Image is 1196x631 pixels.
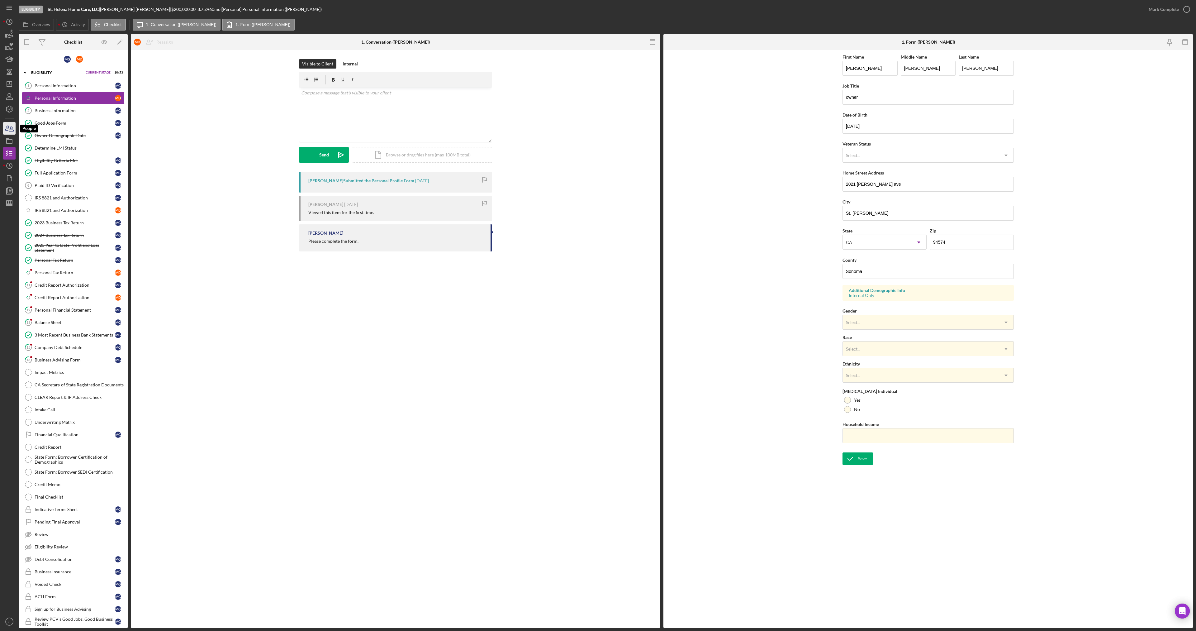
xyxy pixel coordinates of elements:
a: CLEAR Report & IP Address Check [22,391,125,404]
div: Plaid ID Verification [35,183,115,188]
div: M G [115,182,121,189]
div: M G [115,332,121,338]
div: Select... [846,347,860,351]
time: 2025-08-25 21:42 [344,202,358,207]
div: M D [115,270,121,276]
div: Owner Demographic Data [35,133,115,138]
div: Business Insurance [35,569,115,574]
a: Review PCV's Good Jobs, Good Business ToolkitMG [22,615,125,628]
div: Credit Report Authorization [35,295,115,300]
div: Pending Final Approval [35,519,115,524]
div: Personal Tax Return [35,258,115,263]
div: [PERSON_NAME] Submitted the Personal Profile Form [308,178,414,183]
button: 1. Conversation ([PERSON_NAME]) [133,19,221,31]
button: Send [299,147,349,163]
div: [MEDICAL_DATA] Individual [842,389,1014,394]
div: Viewed this item for the first time. [308,210,374,215]
label: Job Title [842,83,859,88]
div: | [Personal] Personal Information ([PERSON_NAME]) [221,7,322,12]
div: 60 mo [209,7,221,12]
div: Intake Call [35,407,124,412]
div: M G [115,257,121,263]
a: Sign up for Business AdvisingMG [22,603,125,615]
div: M G [115,195,121,201]
button: JT [3,615,16,628]
div: Open Intercom Messenger [1175,604,1190,619]
div: M G [115,619,121,625]
a: Owner Demographic DataMG [22,129,125,142]
a: 2023 Business Tax ReturnMG [22,217,125,229]
a: Credit Memo [22,478,125,491]
div: Review [35,532,124,537]
a: ACH FormMG [22,590,125,603]
label: First Name [842,54,864,60]
label: Home Street Address [842,170,884,175]
div: Impact Metrics [35,370,124,375]
div: Determine LMI Status [35,146,124,151]
div: M G [115,307,121,313]
div: 2024 Business Tax Return [35,233,115,238]
tspan: 6 [27,184,29,187]
a: Good Jobs FormMG [22,117,125,129]
a: 15Company Debt ScheduleMG [22,341,125,354]
div: M G [115,108,121,114]
a: Determine LMI Status [22,142,125,154]
button: Visible to Client [299,59,336,69]
div: Company Debt Schedule [35,345,115,350]
div: Credit Report [35,445,124,450]
a: Credit Report [22,441,125,453]
label: Last Name [959,54,979,60]
label: Yes [854,398,861,403]
label: County [842,257,857,263]
div: M D [115,207,121,213]
a: Business InsuranceMG [22,566,125,578]
label: Middle Name [901,54,927,60]
a: Intake Call [22,404,125,416]
div: Checklist [64,40,82,45]
button: Mark Complete [1142,3,1193,16]
div: M G [115,594,121,600]
a: Eligibility Review [22,541,125,553]
div: Select... [846,320,860,325]
div: State Form: Borrower Certification of Demographics [35,455,124,465]
div: Balance Sheet [35,320,115,325]
div: | [48,7,100,12]
div: Personal Information [35,83,115,88]
tspan: 2 [27,108,29,112]
div: M G [115,282,121,288]
a: Financial QualificationMG [22,428,125,441]
b: St. Helena Home Care, LLC [48,7,99,12]
div: 1. Form ([PERSON_NAME]) [902,40,955,45]
button: Overview [19,19,54,31]
div: M G [64,56,71,63]
div: Reassign [156,36,173,48]
a: 2Business InformationMG [22,104,125,117]
div: Select... [846,373,860,378]
a: State Form: Borrower Certification of Demographics [22,453,125,466]
div: Select... [846,153,860,158]
div: M G [115,357,121,363]
div: M G [115,245,121,251]
a: IRS 8821 and AuthorizationMD [22,204,125,217]
a: Credit Report AuthorizationMD [22,291,125,304]
a: 2024 Business Tax ReturnMG [22,229,125,241]
div: M G [115,569,121,575]
div: State Form: Borrower SEDI Certification [35,470,124,475]
div: M G [115,157,121,164]
div: Send [319,147,329,163]
div: Underwriting Matrix [35,420,124,425]
div: 8.75 % [197,7,209,12]
div: Full Application Form [35,170,115,175]
a: Full Application FormMG [22,167,125,179]
div: Personal Financial Statement [35,308,115,313]
a: Review [22,528,125,541]
a: Final Checklist [22,491,125,503]
button: Save [842,452,873,465]
div: CA [846,240,852,245]
tspan: 13 [26,320,30,324]
div: [PERSON_NAME] [308,231,343,236]
div: Save [858,452,867,465]
a: Pending Final ApprovalMG [22,516,125,528]
a: Underwriting Matrix [22,416,125,428]
div: Indicative Terms Sheet [35,507,115,512]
